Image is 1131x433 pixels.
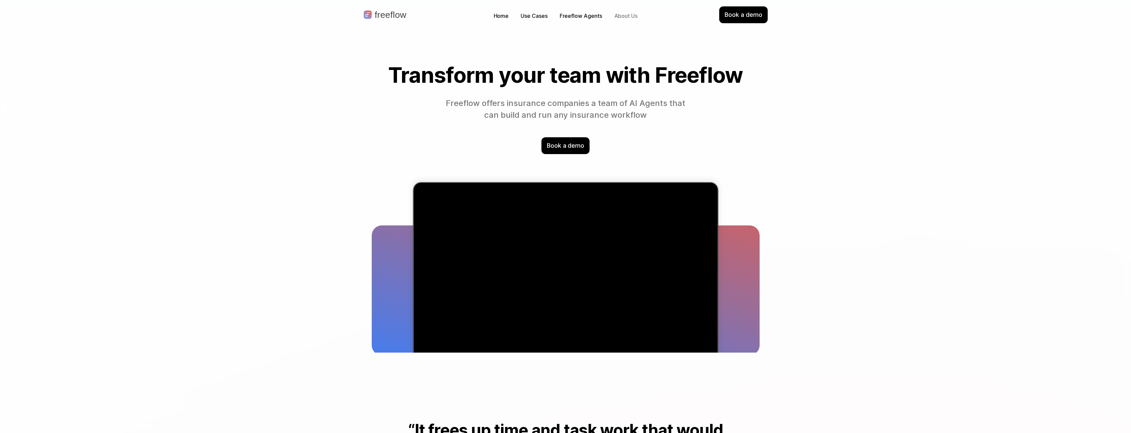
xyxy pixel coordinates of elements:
p: About Us [614,12,637,20]
p: freeflow [375,10,406,19]
p: Freeflow Agents [560,12,602,20]
p: Freeflow offers insurance companies a team of AI Agents that can build and run any insurance work... [443,98,688,121]
h1: Transform your team with Freeflow [372,63,760,87]
div: Visual chart illustrating a 78% increase in efficiency across 33 regions between 2021 and 2024, w... [413,182,719,399]
button: Use Cases [518,11,551,21]
p: Home [494,12,509,20]
p: Book a demo [547,141,584,150]
div: Book a demo [541,137,590,154]
a: Freeflow Agents [556,11,605,21]
div: Book a demo [719,6,767,23]
a: About Us [611,11,641,21]
p: Book a demo [725,10,762,19]
p: Use Cases [521,12,547,20]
